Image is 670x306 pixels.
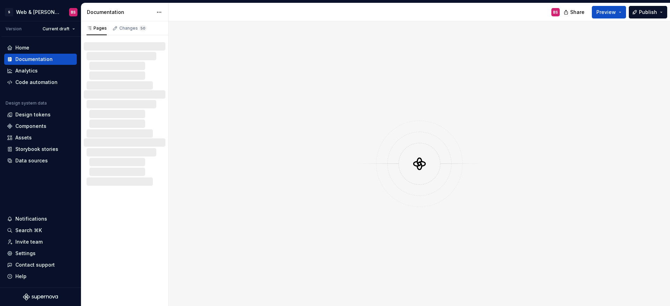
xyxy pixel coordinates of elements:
div: Storybook stories [15,146,58,153]
span: Share [570,9,585,16]
svg: Supernova Logo [23,293,58,300]
a: Documentation [4,54,77,65]
div: BS [553,9,558,15]
span: Current draft [43,26,69,32]
span: Publish [639,9,657,16]
div: Contact support [15,261,55,268]
div: Documentation [15,56,53,63]
a: Data sources [4,155,77,166]
button: Search ⌘K [4,225,77,236]
div: Version [6,26,22,32]
div: Design tokens [15,111,51,118]
a: Home [4,42,77,53]
div: Assets [15,134,32,141]
a: Code automation [4,77,77,88]
div: Home [15,44,29,51]
div: Help [15,273,27,280]
a: Assets [4,132,77,143]
button: Notifications [4,213,77,224]
div: Notifications [15,215,47,222]
div: Documentation [87,9,153,16]
a: Analytics [4,65,77,76]
div: Settings [15,250,36,257]
button: Contact support [4,259,77,270]
div: Code automation [15,79,58,86]
button: Preview [592,6,626,18]
button: Help [4,271,77,282]
a: Components [4,121,77,132]
div: Search ⌘K [15,227,42,234]
div: Data sources [15,157,48,164]
span: 50 [139,25,147,31]
div: Pages [87,25,107,31]
button: Current draft [39,24,78,34]
button: Share [560,6,589,18]
div: S [5,8,13,16]
span: Preview [596,9,616,16]
div: BS [71,9,76,15]
button: Publish [629,6,667,18]
div: Analytics [15,67,38,74]
div: Invite team [15,238,43,245]
div: Design system data [6,100,47,106]
a: Storybook stories [4,144,77,155]
div: Web & [PERSON_NAME] Systems [16,9,61,16]
button: SWeb & [PERSON_NAME] SystemsBS [1,5,80,20]
a: Design tokens [4,109,77,120]
div: Components [15,123,46,130]
div: Changes [119,25,147,31]
a: Invite team [4,236,77,247]
a: Settings [4,248,77,259]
